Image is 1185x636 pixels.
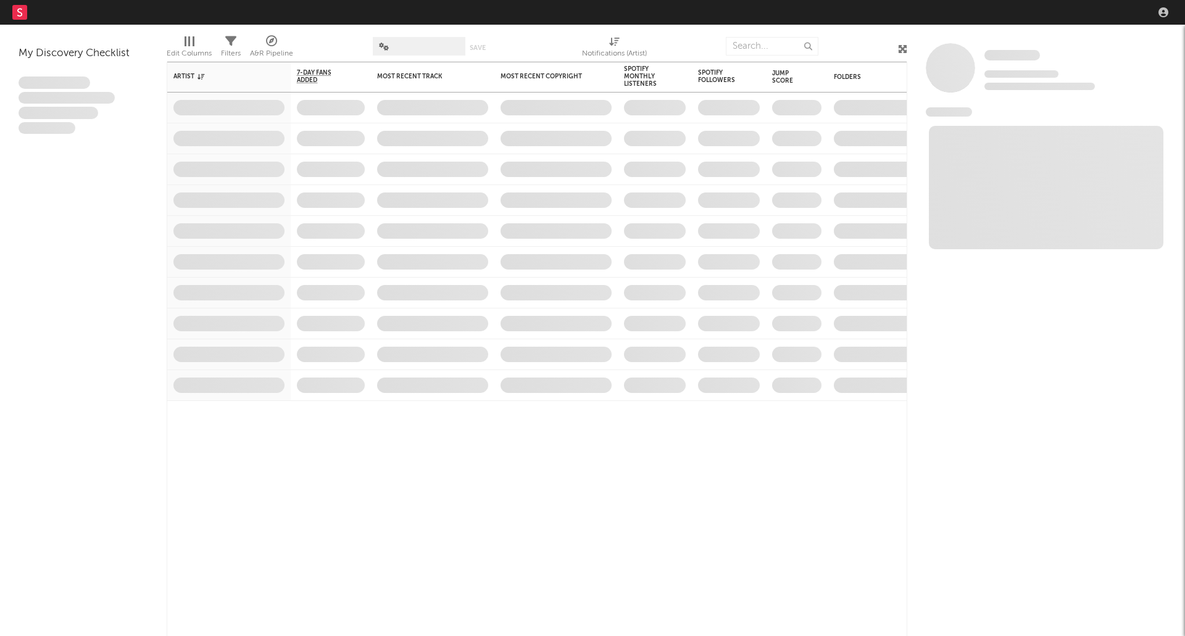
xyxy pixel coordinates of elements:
span: Integer aliquet in purus et [19,92,115,104]
span: Praesent ac interdum [19,107,98,119]
div: Filters [221,31,241,67]
span: 0 fans last week [984,83,1095,90]
div: Spotify Followers [698,69,741,84]
div: My Discovery Checklist [19,46,148,61]
button: Save [470,44,486,51]
div: Notifications (Artist) [582,31,647,67]
span: 7-Day Fans Added [297,69,346,84]
span: Tracking Since: [DATE] [984,70,1058,78]
input: Search... [726,37,818,56]
div: A&R Pipeline [250,46,293,61]
div: Notifications (Artist) [582,46,647,61]
div: Edit Columns [167,31,212,67]
div: Folders [834,73,926,81]
span: Some Artist [984,50,1040,60]
div: A&R Pipeline [250,31,293,67]
div: Jump Score [772,70,803,85]
div: Most Recent Copyright [501,73,593,80]
div: Artist [173,73,266,80]
div: Filters [221,46,241,61]
div: Spotify Monthly Listeners [624,65,667,88]
div: Edit Columns [167,46,212,61]
span: Aliquam viverra [19,122,75,134]
span: News Feed [926,107,972,117]
span: Lorem ipsum dolor [19,76,90,89]
div: Most Recent Track [377,73,470,80]
a: Some Artist [984,49,1040,62]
